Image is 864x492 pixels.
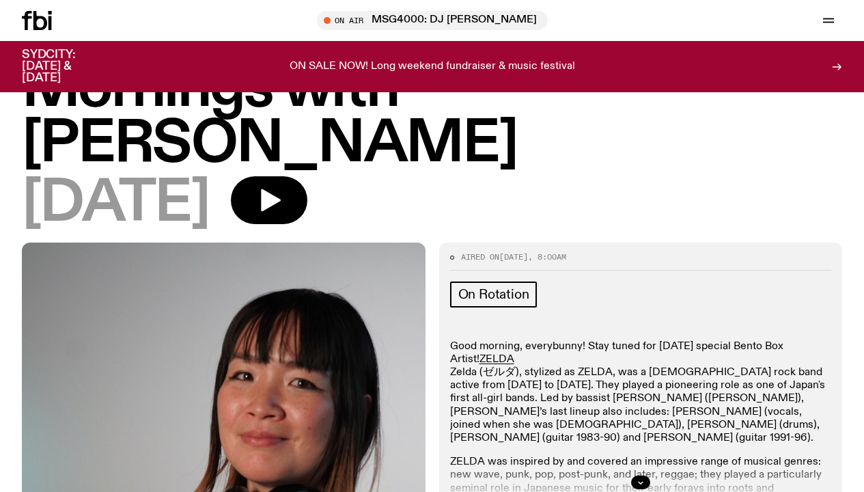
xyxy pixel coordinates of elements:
p: ON SALE NOW! Long weekend fundraiser & music festival [290,61,575,73]
h1: Mornings with [PERSON_NAME] [22,61,842,172]
p: Good morning, everybunny! Stay tuned for [DATE] special Bento Box Artist! Zelda (ゼルダ), stylized a... [450,340,832,446]
span: [DATE] [22,176,209,232]
h3: SYDCITY: [DATE] & [DATE] [22,49,109,84]
a: On Rotation [450,282,538,307]
button: On AirMSG4000: DJ [PERSON_NAME] [317,11,548,30]
a: ZELDA [479,354,514,365]
span: Aired on [461,251,499,262]
span: [DATE] [499,251,528,262]
span: On Rotation [458,287,529,302]
span: , 8:00am [528,251,566,262]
